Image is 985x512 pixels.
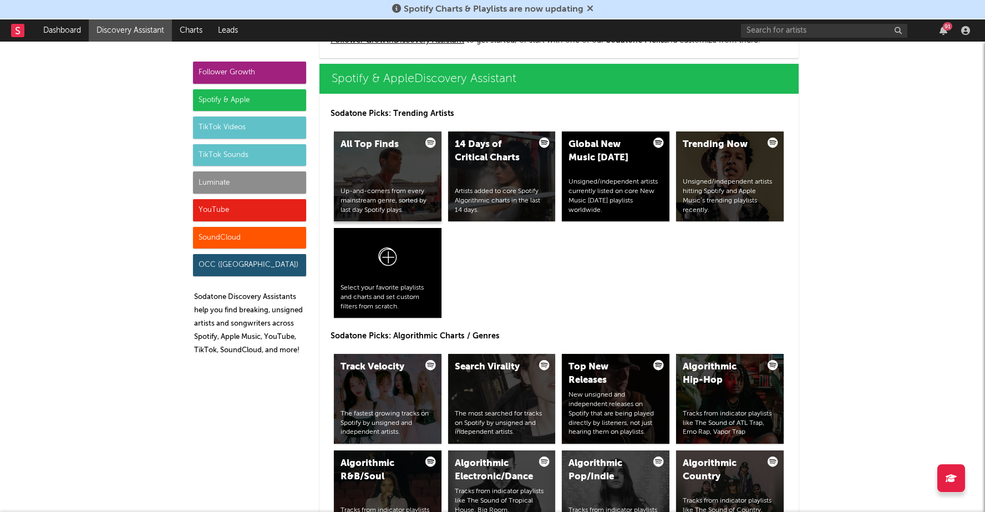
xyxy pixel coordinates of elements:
a: Algorithmic Hip-HopTracks from indicator playlists like The Sound of ATL Trap, Emo Rap, Vapor Trap [676,354,784,444]
div: The most searched for tracks on Spotify by unsigned and independent artists. [455,409,549,437]
div: Tracks from indicator playlists like The Sound of ATL Trap, Emo Rap, Vapor Trap [683,409,777,437]
div: Algorithmic Country [683,457,758,484]
p: Sodatone Picks: Trending Artists [331,107,788,120]
a: Charts [172,19,210,42]
div: Algorithmic Electronic/Dance [455,457,530,484]
a: All Top FindsUp-and-comers from every mainstream genre, sorted by last day Spotify plays. [334,131,441,221]
div: YouTube [193,199,306,221]
div: Unsigned/independent artists currently listed on core New Music [DATE] playlists worldwide. [568,178,663,215]
div: Top New Releases [568,361,644,387]
div: OCC ([GEOGRAPHIC_DATA]) [193,254,306,276]
div: 91 [943,22,952,31]
a: Leads [210,19,246,42]
div: Unsigned/independent artists hitting Spotify and Apple Music’s trending playlists recently. [683,178,777,215]
div: Luminate [193,171,306,194]
div: Global New Music [DATE] [568,138,644,165]
div: Algorithmic Pop/Indie [568,457,644,484]
div: Algorithmic Hip-Hop [683,361,758,387]
a: 14 Days of Critical ChartsArtists added to core Spotify Algorithmic charts in the last 14 days. [448,131,556,221]
input: Search for artists [741,24,907,38]
p: Sodatone Picks: Algorithmic Charts / Genres [331,329,788,343]
div: Artists added to core Spotify Algorithmic charts in the last 14 days. [455,187,549,215]
p: Sodatone Discovery Assistants help you find breaking, unsigned artists and songwriters across Spo... [194,291,306,357]
div: Algorithmic R&B/Soul [341,457,416,484]
div: New unsigned and independent releases on Spotify that are being played directly by listeners, not... [568,391,663,437]
div: SoundCloud [193,227,306,249]
div: TikTok Sounds [193,144,306,166]
a: Discovery Assistant [89,19,172,42]
div: All Top Finds [341,138,416,151]
a: Select your favorite playlists and charts and set custom filters from scratch. [334,228,441,318]
div: Search Virality [455,361,530,374]
a: Top New ReleasesNew unsigned and independent releases on Spotify that are being played directly b... [562,354,669,444]
div: 14 Days of Critical Charts [455,138,530,165]
button: 91 [940,26,947,35]
span: Spotify Charts & Playlists are now updating [404,5,583,14]
div: Up-and-comers from every mainstream genre, sorted by last day Spotify plays. [341,187,435,215]
a: Spotify & AppleDiscovery Assistant [319,64,799,94]
span: Sodatone Picks [606,37,664,44]
div: Spotify & Apple [193,89,306,111]
div: Track Velocity [341,361,416,374]
a: Trending NowUnsigned/independent artists hitting Spotify and Apple Music’s trending playlists rec... [676,131,784,221]
a: Track VelocityThe fastest growing tracks on Spotify by unsigned and independent artists. [334,354,441,444]
div: Follower Growth [193,62,306,84]
span: Dismiss [587,5,593,14]
a: Global New Music [DATE]Unsigned/independent artists currently listed on core New Music [DATE] pla... [562,131,669,221]
div: TikTok Videos [193,116,306,139]
a: Search ViralityThe most searched for tracks on Spotify by unsigned and independent artists. [448,354,556,444]
a: Follower GrowthDiscovery Assistant [331,37,464,44]
div: Trending Now [683,138,758,151]
div: The fastest growing tracks on Spotify by unsigned and independent artists. [341,409,435,437]
div: Select your favorite playlists and charts and set custom filters from scratch. [341,283,435,311]
a: Dashboard [35,19,89,42]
